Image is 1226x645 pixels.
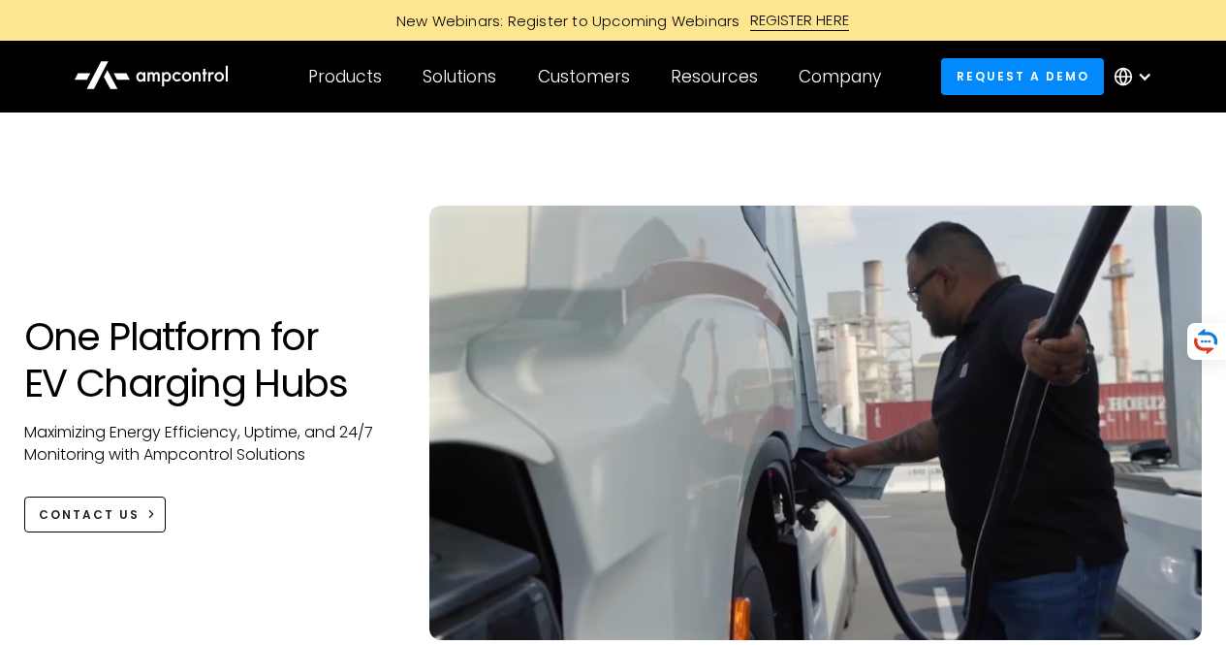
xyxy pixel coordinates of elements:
[177,10,1050,31] a: New Webinars: Register to Upcoming WebinarsREGISTER HERE
[538,66,630,87] div: Customers
[308,66,382,87] div: Products
[423,66,496,87] div: Solutions
[39,506,140,524] div: CONTACT US
[799,66,881,87] div: Company
[24,313,392,406] h1: One Platform for EV Charging Hubs
[750,10,850,31] div: REGISTER HERE
[377,11,750,31] div: New Webinars: Register to Upcoming Webinars
[941,58,1104,94] a: Request a demo
[24,497,167,532] a: CONTACT US
[671,66,758,87] div: Resources
[24,422,392,466] p: Maximizing Energy Efficiency, Uptime, and 24/7 Monitoring with Ampcontrol Solutions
